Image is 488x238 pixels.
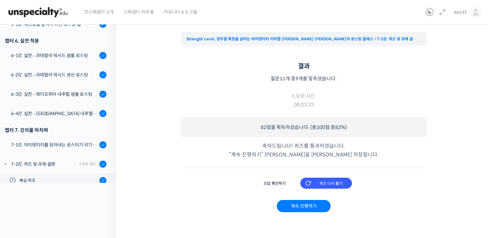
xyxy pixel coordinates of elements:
div: 6-3강. 실전 – 에티오피아 내추럴 샘플 로스팅 [11,91,97,98]
span: 100 [316,124,325,130]
input: 오답 확인하기 [255,178,294,189]
a: Strength Level, 생두별 특징을 살리는 아이덴티티 커피랩 [PERSON_NAME] [PERSON_NAME]의 로스팅 클래스 [186,36,373,41]
span: 홈 [20,194,24,199]
a: 7-2강. 퀴즈 및 과제 설명 [377,36,417,41]
p: 소요된 시간: [181,92,426,109]
span: 9 [295,75,298,82]
span: 설정 [100,194,107,199]
div: 6-2강. 실전 – 과테말라 워시드 생산 로스팅 [11,71,97,78]
div: 챕터 6. 실전 적용 [5,36,106,45]
div: 7-1강. 아이덴티티를 담아내는 로스터가 되기 위해 [11,141,97,148]
span: 00:03:33 [181,100,426,109]
a: 복습 퀴즈 [420,36,435,41]
p: 축하드립니다! 퀴즈를 통과하셨습니다. “계속 진행하기” [PERSON_NAME]을 [PERSON_NAME] 저장됩니다. [181,142,426,159]
span: 11 [280,75,285,82]
span: 대화 [59,194,67,200]
div: 6-4강. 실전 – [GEOGRAPHIC_DATA] 내추럴 생산 로스팅 [11,110,97,117]
span: 82% [335,124,345,130]
div: 1개의 퀴즈 [79,161,96,167]
a: 대화 [43,184,83,201]
a: 계속 진행하기 [277,200,331,212]
a: 설정 [83,184,124,201]
span: 복습 퀴즈 [19,177,96,184]
input: 퀴즈 다시 풀기 [300,178,352,189]
h4: 결과 [181,62,426,71]
p: 질문 개 중 개를 맞추셨습니다. [181,74,426,83]
a: 홈 [2,184,43,201]
span: 82 [261,124,266,130]
div: 챕터 7. 강의를 마치며 [5,126,106,134]
div: 6-1강. 실전 – 과테말라 워시드 샘플 로스팅 [11,52,97,59]
p: 점을 획득하셨습니다. (총 점 중 ) [181,118,426,137]
span: min11 [453,9,467,15]
div: 7-2강. 퀴즈 및 과제 설명 [11,161,77,168]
